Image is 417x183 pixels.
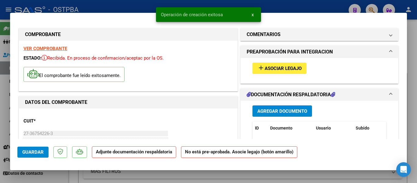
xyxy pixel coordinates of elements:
[24,67,125,82] p: El comprobante fue leído exitosamente.
[181,146,297,158] strong: No está pre-aprobada. Asocie legajo (botón amarillo)
[247,48,333,56] h1: PREAPROBACIÓN PARA INTEGRACION
[161,12,223,18] span: Operación de creación exitosa
[24,46,67,51] a: VER COMPROBANTE
[17,147,49,158] button: Guardar
[96,149,172,155] strong: Adjunte documentación respaldatoria
[314,122,353,135] datatable-header-cell: Usuario
[42,55,164,61] span: Recibida. En proceso de confirmacion/aceptac por la OS.
[247,91,335,98] h1: DOCUMENTACIÓN RESPALDATORIA
[353,122,384,135] datatable-header-cell: Subido
[252,12,254,17] span: x
[241,28,398,41] mat-expansion-panel-header: COMENTARIOS
[356,126,369,130] span: Subido
[24,55,42,61] span: ESTADO:
[257,64,265,71] mat-icon: add
[270,126,292,130] span: Documento
[241,46,398,58] mat-expansion-panel-header: PREAPROBACIÓN PARA INTEGRACION
[396,162,411,177] div: Open Intercom Messenger
[316,126,331,130] span: Usuario
[255,126,259,130] span: ID
[252,122,268,135] datatable-header-cell: ID
[24,118,86,125] p: CUIT
[252,63,306,74] button: Asociar Legajo
[22,149,44,155] span: Guardar
[257,108,307,114] span: Agregar Documento
[268,122,314,135] datatable-header-cell: Documento
[384,122,414,135] datatable-header-cell: Acción
[247,31,281,38] h1: COMENTARIOS
[247,9,259,20] button: x
[241,89,398,101] mat-expansion-panel-header: DOCUMENTACIÓN RESPALDATORIA
[252,105,312,117] button: Agregar Documento
[265,66,302,71] span: Asociar Legajo
[25,99,87,105] strong: DATOS DEL COMPROBANTE
[25,31,61,37] strong: COMPROBANTE
[241,58,398,83] div: PREAPROBACIÓN PARA INTEGRACION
